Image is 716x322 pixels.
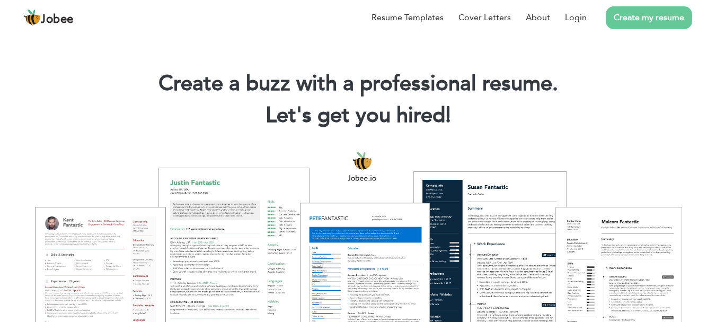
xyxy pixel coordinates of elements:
[458,11,511,24] a: Cover Letters
[565,11,587,24] a: Login
[372,11,444,24] a: Resume Templates
[317,101,451,130] span: get you hired!
[16,102,700,129] h2: Let's
[446,101,450,130] span: |
[606,6,692,29] a: Create my resume
[526,11,550,24] a: About
[16,70,700,98] h1: Create a buzz with a professional resume.
[41,14,74,25] span: Jobee
[24,9,74,26] a: Jobee
[24,9,41,26] img: jobee.io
